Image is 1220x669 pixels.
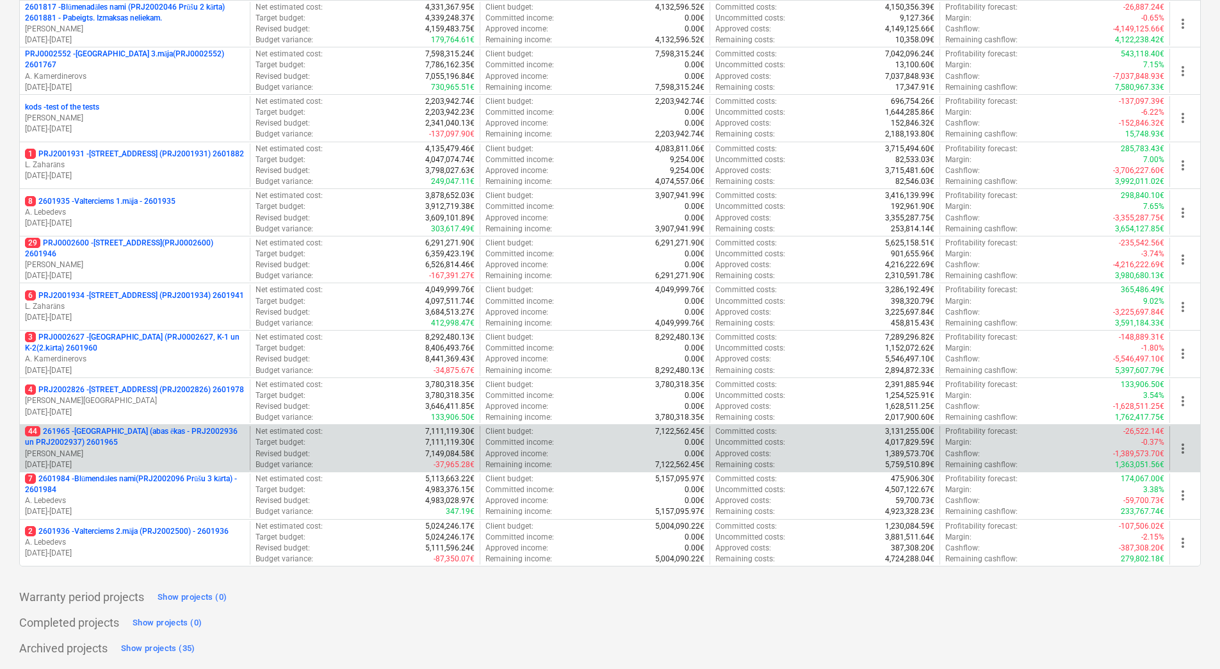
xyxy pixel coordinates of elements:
p: -167,391.27€ [429,270,475,281]
p: [PERSON_NAME] [25,449,245,459]
p: Client budget : [485,49,533,60]
p: 152,846.32€ [891,118,934,129]
p: -26,887.24€ [1123,2,1164,13]
p: 2601984 - Blūmendāles nami(PRJ2002096 Prūšu 3 kārta) - 2601984 [25,474,245,495]
div: 6PRJ2001934 -[STREET_ADDRESS] (PRJ2001934) 2601941L. Zaharāns[DATE]-[DATE] [25,290,245,323]
p: Target budget : [256,154,305,165]
p: Uncommitted costs : [715,13,785,24]
p: 9,254.00€ [670,154,704,165]
p: Target budget : [256,107,305,118]
p: 7,786,162.35€ [425,60,475,70]
p: 6,291,271.90€ [425,238,475,249]
p: Remaining costs : [715,224,775,235]
span: 44 [25,426,40,436]
p: 298,840.10€ [1121,190,1164,201]
p: 0.00€ [685,24,704,35]
p: 3,912,719.38€ [425,201,475,212]
p: Margin : [945,60,972,70]
span: 6 [25,290,36,301]
p: 6,526,814.46€ [425,260,475,270]
p: 7,037,848.93€ [885,71,934,82]
p: [DATE] - [DATE] [25,548,245,559]
p: Remaining costs : [715,82,775,93]
p: 15,748.93€ [1125,129,1164,140]
p: Remaining cashflow : [945,129,1018,140]
p: 4,049,999.76€ [655,318,704,329]
p: 4,135,479.46€ [425,144,475,154]
p: 4,097,511.74€ [425,296,475,307]
p: Committed income : [485,60,554,70]
div: 82601935 -Valterciems 1.māja - 2601935A. Lebedevs[DATE]-[DATE] [25,196,245,229]
p: 17,347.91€ [895,82,934,93]
p: Client budget : [485,144,533,154]
p: 3,416,139.99€ [885,190,934,201]
p: 4,047,074.74€ [425,154,475,165]
p: Net estimated cost : [256,96,323,107]
p: [DATE] - [DATE] [25,459,245,470]
p: 13,100.60€ [895,60,934,70]
p: Remaining cashflow : [945,224,1018,235]
p: 3,355,287.75€ [885,213,934,224]
div: 2601817 -Blūmenadāles nami (PRJ2002046 Prūšu 2 kārta) 2601881 - Pabeigts. Izmaksas neliekam.[PERS... [25,2,245,46]
p: Cashflow : [945,71,980,82]
p: 179,764.61€ [431,35,475,45]
div: 1PRJ2001931 -[STREET_ADDRESS] (PRJ2001931) 2601882L. Zaharāns[DATE]-[DATE] [25,149,245,181]
p: -4,149,125.66€ [1113,24,1164,35]
p: Uncommitted costs : [715,154,785,165]
p: Committed income : [485,296,554,307]
p: Committed costs : [715,285,777,295]
p: Margin : [945,13,972,24]
p: -137,097.90€ [429,129,475,140]
p: Approved costs : [715,71,771,82]
p: A. Kamerdinerovs [25,71,245,82]
p: 7,055,196.84€ [425,71,475,82]
p: 0.00€ [685,307,704,318]
span: more_vert [1175,299,1191,315]
div: 72601984 -Blūmendāles nami(PRJ2002096 Prūšu 3 kārta) - 2601984A. Lebedevs[DATE]-[DATE] [25,474,245,518]
p: 3,225,697.84€ [885,307,934,318]
p: 9,127.36€ [900,13,934,24]
p: Committed costs : [715,238,777,249]
p: Committed income : [485,13,554,24]
p: 7,598,315.24€ [655,82,704,93]
p: 6,291,271.90€ [655,238,704,249]
p: Margin : [945,296,972,307]
span: 7 [25,474,36,484]
p: 0.00€ [685,107,704,118]
p: 2,203,942.74€ [425,96,475,107]
p: 4,083,811.06€ [655,144,704,154]
p: Remaining cashflow : [945,82,1018,93]
p: -235,542.56€ [1119,238,1164,249]
p: 7,042,096.24€ [885,49,934,60]
p: Approved costs : [715,213,771,224]
p: [DATE] - [DATE] [25,218,245,229]
p: 2,341,040.13€ [425,118,475,129]
p: -4,216,222.69€ [1113,260,1164,270]
p: PRJ0002552 - [GEOGRAPHIC_DATA] 3.māja(PRJ0002552) 2601767 [25,49,245,70]
p: 2601935 - Valterciems 1.māja - 2601935 [25,196,175,207]
p: 3,980,680.13€ [1115,270,1164,281]
p: 4,339,248.37€ [425,13,475,24]
p: [PERSON_NAME] [25,113,245,124]
p: 3,907,941.99€ [655,224,704,235]
p: [DATE] - [DATE] [25,506,245,517]
p: Target budget : [256,249,305,260]
p: 1,644,285.86€ [885,107,934,118]
p: PRJ2001934 - [STREET_ADDRESS] (PRJ2001934) 2601941 [25,290,244,301]
p: 2,203,942.23€ [425,107,475,118]
p: Margin : [945,154,972,165]
p: Net estimated cost : [256,49,323,60]
p: Profitability forecast : [945,2,1018,13]
p: Approved costs : [715,165,771,176]
p: 696,754.26€ [891,96,934,107]
p: [DATE] - [DATE] [25,170,245,181]
p: [DATE] - [DATE] [25,365,245,376]
p: Cashflow : [945,213,980,224]
span: more_vert [1175,205,1191,220]
p: 7.65% [1143,201,1164,212]
p: 3,286,192.49€ [885,285,934,295]
p: 3,798,027.63€ [425,165,475,176]
p: 365,486.49€ [1121,285,1164,295]
p: Budget variance : [256,82,313,93]
p: 5,625,158.51€ [885,238,934,249]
